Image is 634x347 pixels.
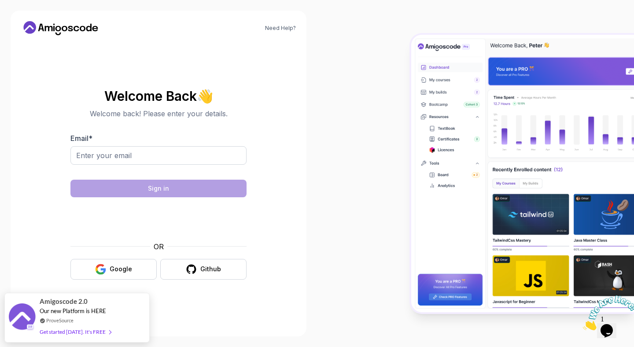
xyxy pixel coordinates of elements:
[21,21,100,35] a: Home link
[70,134,92,143] label: Email *
[4,4,58,38] img: Chat attention grabber
[70,108,247,119] p: Welcome back! Please enter your details.
[154,241,164,252] p: OR
[70,180,247,197] button: Sign in
[70,259,157,280] button: Google
[70,146,247,165] input: Enter your email
[200,265,221,273] div: Github
[148,184,169,193] div: Sign in
[4,4,7,11] span: 1
[196,88,214,103] span: 👋
[40,307,106,314] span: Our new Platform is HERE
[579,292,634,334] iframe: chat widget
[40,296,88,306] span: Amigoscode 2.0
[70,89,247,103] h2: Welcome Back
[46,317,74,324] a: ProveSource
[160,259,247,280] button: Github
[92,203,225,236] iframe: Widget containing checkbox for hCaptcha security challenge
[265,25,296,32] a: Need Help?
[411,35,634,312] img: Amigoscode Dashboard
[9,303,35,332] img: provesource social proof notification image
[40,327,111,337] div: Get started [DATE]. It's FREE
[110,265,132,273] div: Google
